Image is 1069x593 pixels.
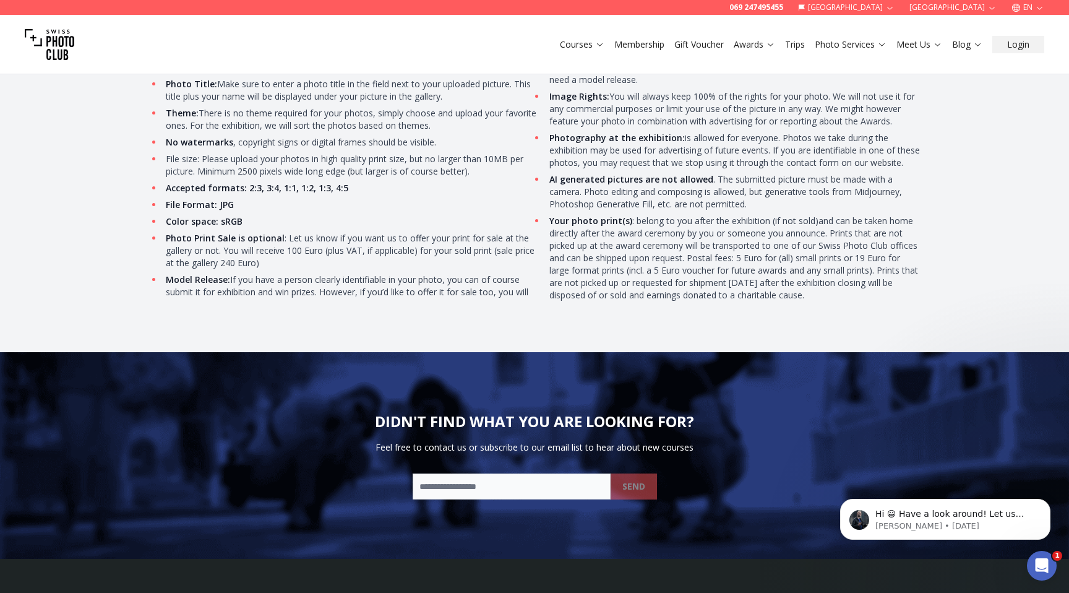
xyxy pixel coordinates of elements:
[785,38,805,51] a: Trips
[546,90,921,128] li: You will always keep 100% of the rights for your photo. We will not use it for any commercial pur...
[674,38,724,51] a: Gift Voucher
[166,215,243,227] strong: Color space: sRGB
[810,36,891,53] button: Photo Services
[166,78,217,90] strong: Photo Title:
[614,38,664,51] a: Membership
[992,36,1044,53] button: Login
[166,199,234,210] strong: File Format: JPG
[947,36,987,53] button: Blog
[375,412,694,431] h2: DIDN'T FIND WHAT YOU ARE LOOKING FOR?
[166,136,233,148] strong: No watermarks
[166,274,230,285] strong: Model Release:
[891,36,947,53] button: Meet Us
[163,153,538,178] li: File size: Please upload your photos in high quality print size, but no larger than 10MB per pict...
[822,473,1069,560] iframe: Intercom notifications message
[815,38,887,51] a: Photo Services
[555,36,609,53] button: Courses
[166,232,285,244] strong: Photo Print Sale is optional
[163,107,538,132] li: There is no theme required for your photos, simply choose and upload your favorite ones. For the ...
[609,36,669,53] button: Membership
[729,36,780,53] button: Awards
[896,38,942,51] a: Meet Us
[546,132,921,169] li: is allowed for everyone. Photos we take during the exhibition may be used for advertising of futu...
[1027,551,1057,581] iframe: Intercom live chat
[780,36,810,53] button: Trips
[549,173,713,185] strong: AI generated pictures are not allowed
[560,38,604,51] a: Courses
[669,36,729,53] button: Gift Voucher
[25,20,74,69] img: Swiss photo club
[163,136,538,149] li: , copyright signs or digital frames should be visible.
[546,173,921,210] li: . The submitted picture must be made with a camera. Photo editing and composing is allowed, but g...
[163,232,538,269] li: : Let us know if you want us to offer your print for sale at the gallery or not. You will receive...
[729,2,783,12] a: 069 247495455
[549,132,685,144] strong: Photography at the exhibition:
[163,78,538,103] li: Make sure to enter a photo title in the field next to your uploaded picture. This title plus your...
[734,38,775,51] a: Awards
[166,182,348,194] strong: Accepted formats: 2:3, 3:4, 1:1, 1:2, 1:3, 4:5
[549,90,609,102] strong: Image Rights:
[1052,551,1062,561] span: 1
[549,215,632,227] strong: Your photo print(s)
[622,480,645,493] b: SEND
[166,107,199,119] strong: Theme:
[376,441,693,454] p: Feel free to contact us or subscribe to our email list to hear about new courses
[546,215,921,301] li: : belong to you after the exhibition (if not sold)and can be taken home directly after the award ...
[952,38,982,51] a: Blog
[611,474,657,500] button: SEND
